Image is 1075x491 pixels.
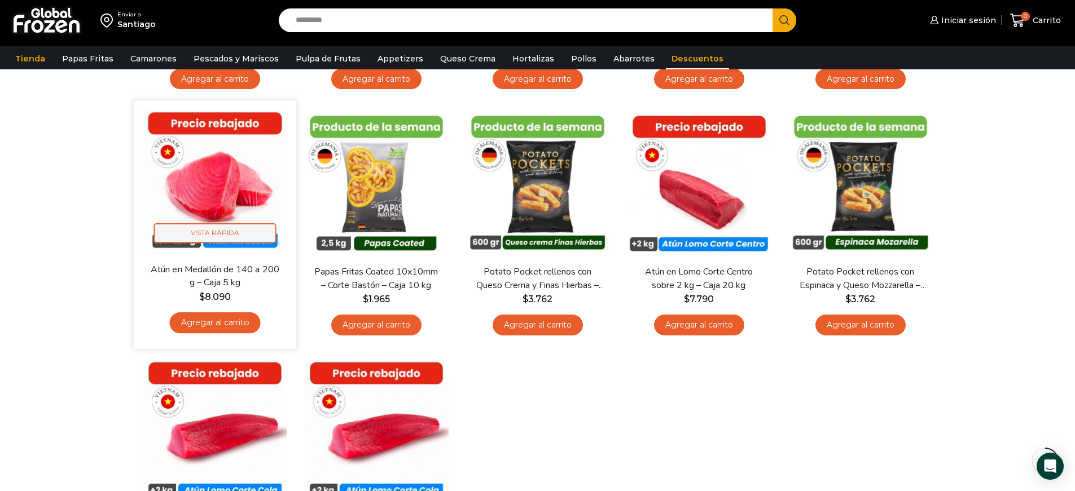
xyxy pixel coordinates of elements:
[845,294,875,304] bdi: 3.762
[1007,7,1064,34] a: 0 Carrito
[56,48,119,69] a: Papas Fritas
[199,291,204,302] span: $
[331,69,422,90] a: Agregar al carrito: “Camarón Cocido Pelado Very Small - Bronze - Caja 10 kg”
[1037,453,1064,480] div: Open Intercom Messenger
[684,294,690,304] span: $
[927,9,996,32] a: Iniciar sesión
[125,48,182,69] a: Camarones
[153,223,276,243] span: Vista Rápida
[1030,15,1061,26] span: Carrito
[654,315,744,335] a: Agregar al carrito: “Atún en Lomo Corte Centro sobre 2 kg - Caja 20 kg”
[363,294,368,304] span: $
[845,294,851,304] span: $
[372,48,429,69] a: Appetizers
[493,69,583,90] a: Agregar al carrito: “Papas Fritas Wedges – Corte Gajo - Caja 10 kg”
[654,69,744,90] a: Agregar al carrito: “Atún en Trozos - Caja 10 kg”
[666,48,729,69] a: Descuentos
[773,8,796,32] button: Search button
[634,266,764,291] a: Atún en Lomo Corte Centro sobre 2 kg – Caja 20 kg
[435,48,501,69] a: Queso Crema
[795,266,925,291] a: Potato Pocket rellenos con Espinaca y Queso Mozzarella – Caja 8.4 kg
[565,48,602,69] a: Pollos
[472,266,602,291] a: Potato Pocket rellenos con Queso Crema y Finas Hierbas – Caja 8.4 kg
[149,263,280,290] a: Atún en Medallón de 140 a 200 g – Caja 5 kg
[100,11,117,30] img: address-field-icon.svg
[363,294,390,304] bdi: 1.965
[815,69,906,90] a: Agregar al carrito: “Papas Fritas Dippers - Corte Ondulado - Caja 10 kg”
[188,48,284,69] a: Pescados y Mariscos
[493,315,583,335] a: Agregar al carrito: “Potato Pocket rellenos con Queso Crema y Finas Hierbas - Caja 8.4 kg”
[170,69,260,90] a: Agregar al carrito: “Papas Fritas Crinkle - Corte Acordeón - Caja 10 kg”
[523,294,528,304] span: $
[938,15,996,26] span: Iniciar sesión
[684,294,714,304] bdi: 7.790
[290,48,366,69] a: Pulpa de Frutas
[10,48,51,69] a: Tienda
[117,19,156,30] div: Santiago
[523,294,552,304] bdi: 3.762
[117,11,156,19] div: Enviar a
[608,48,660,69] a: Abarrotes
[507,48,560,69] a: Hortalizas
[1021,12,1030,21] span: 0
[815,315,906,335] a: Agregar al carrito: “Potato Pocket rellenos con Espinaca y Queso Mozzarella - Caja 8.4 kg”
[331,315,422,335] a: Agregar al carrito: “Papas Fritas Coated 10x10mm - Corte Bastón - Caja 10 kg”
[169,312,260,333] a: Agregar al carrito: “Atún en Medallón de 140 a 200 g - Caja 5 kg”
[311,266,441,291] a: Papas Fritas Coated 10x10mm – Corte Bastón – Caja 10 kg
[199,291,230,302] bdi: 8.090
